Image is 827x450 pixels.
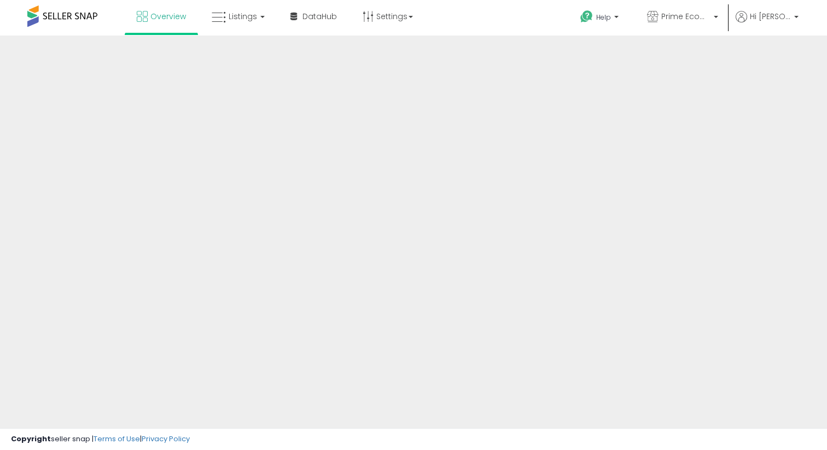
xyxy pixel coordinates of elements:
span: DataHub [302,11,337,22]
a: Hi [PERSON_NAME] [736,11,799,36]
a: Privacy Policy [142,434,190,444]
a: Terms of Use [94,434,140,444]
span: Hi [PERSON_NAME] [750,11,791,22]
div: seller snap | | [11,434,190,445]
a: Help [572,2,630,36]
span: Overview [150,11,186,22]
strong: Copyright [11,434,51,444]
span: Listings [229,11,257,22]
span: Help [596,13,611,22]
i: Get Help [580,10,593,24]
span: Prime Ecommerce Providers [661,11,710,22]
